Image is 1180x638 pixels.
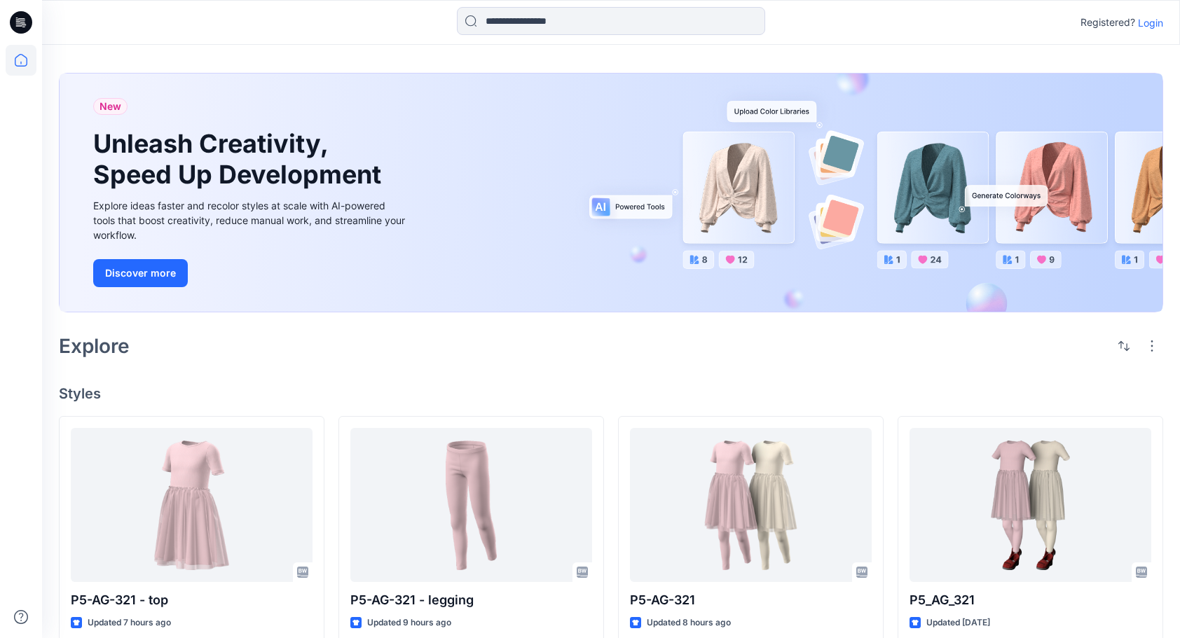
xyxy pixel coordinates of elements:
a: P5-AG-321 - top [71,428,313,582]
div: Explore ideas faster and recolor styles at scale with AI-powered tools that boost creativity, red... [93,198,409,242]
a: P5-AG-321 [630,428,872,582]
h1: Unleash Creativity, Speed Up Development [93,129,387,189]
p: P5_AG_321 [910,590,1151,610]
a: Discover more [93,259,409,287]
p: Updated [DATE] [926,616,990,630]
span: New [100,98,121,115]
button: Discover more [93,259,188,287]
p: P5-AG-321 - top [71,590,313,610]
p: Login [1138,15,1163,30]
p: P5-AG-321 [630,590,872,610]
a: P5_AG_321 [910,428,1151,582]
a: P5-AG-321 - legging [350,428,592,582]
h4: Styles [59,385,1163,402]
p: Updated 8 hours ago [647,616,731,630]
p: Updated 7 hours ago [88,616,171,630]
p: P5-AG-321 - legging [350,590,592,610]
p: Registered? [1080,14,1135,31]
p: Updated 9 hours ago [367,616,451,630]
h2: Explore [59,335,130,357]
